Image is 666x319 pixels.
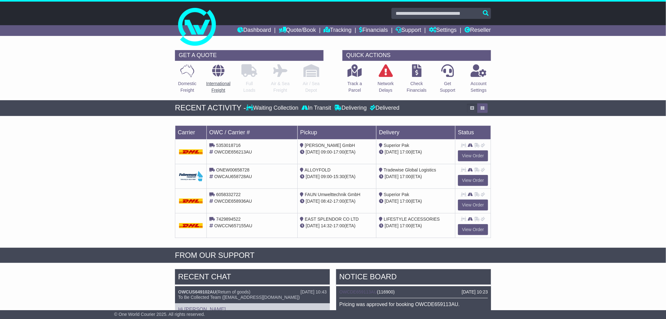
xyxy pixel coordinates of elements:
[333,223,344,228] span: 17:00
[333,149,344,154] span: 17:00
[175,103,246,113] div: RECENT ACTIVITY -
[462,289,488,295] div: [DATE] 10:23
[178,289,216,294] a: OWCUS649102AU
[385,199,398,204] span: [DATE]
[214,223,252,228] span: OWCCN657155AU
[303,80,320,94] p: Air / Sea Depot
[216,167,250,172] span: ONEW00658728
[178,64,197,97] a: DomesticFreight
[175,50,324,61] div: GET A QUOTE
[305,167,330,172] span: ALLOYFOLD
[455,125,491,139] td: Status
[347,80,362,94] p: Track a Parcel
[384,143,409,148] span: Superior Pak
[306,149,320,154] span: [DATE]
[241,80,257,94] p: Full Loads
[206,64,231,97] a: InternationalFreight
[324,25,352,36] a: Tracking
[458,200,488,211] a: View Order
[237,25,271,36] a: Dashboard
[377,64,394,97] a: NetworkDelays
[306,199,320,204] span: [DATE]
[321,149,332,154] span: 09:00
[376,125,455,139] td: Delivery
[207,125,298,139] td: OWC / Carrier #
[178,289,327,295] div: ( )
[429,25,457,36] a: Settings
[400,223,411,228] span: 17:00
[179,199,203,204] img: DHL.png
[379,289,393,294] span: 116900
[178,306,327,312] p: Hi [PERSON_NAME],
[378,80,394,94] p: Network Delays
[246,105,300,112] div: Waiting Collection
[333,105,368,112] div: Delivering
[178,80,196,94] p: Domestic Freight
[407,80,427,94] p: Check Financials
[471,80,487,94] p: Account Settings
[178,295,300,300] span: To Be Collected Team ([EMAIL_ADDRESS][DOMAIN_NAME])
[465,25,491,36] a: Reseller
[458,224,488,235] a: View Order
[333,199,344,204] span: 17:00
[368,105,399,112] div: Delivered
[301,289,327,295] div: [DATE] 10:43
[339,301,488,307] p: Pricing was approved for booking OWCDE659113AU.
[400,174,411,179] span: 17:00
[440,64,456,97] a: GetSupport
[306,174,320,179] span: [DATE]
[385,223,398,228] span: [DATE]
[321,174,332,179] span: 09:00
[379,223,453,229] div: (ETA)
[216,217,241,222] span: 7429894522
[379,149,453,155] div: (ETA)
[179,171,203,182] img: Followmont_Transport_Dark.png
[336,269,491,286] div: NOTICE BOARD
[206,80,230,94] p: International Freight
[300,198,374,205] div: - (ETA)
[179,149,203,154] img: DHL.png
[300,173,374,180] div: - (ETA)
[217,289,249,294] span: Return of goods
[279,25,316,36] a: Quote/Book
[297,125,376,139] td: Pickup
[458,150,488,161] a: View Order
[400,149,411,154] span: 17:00
[300,223,374,229] div: - (ETA)
[339,289,488,295] div: ( )
[306,223,320,228] span: [DATE]
[384,167,436,172] span: Tradewise Global Logistics
[384,217,440,222] span: LIFESTYLE ACCESSORIES
[400,199,411,204] span: 17:00
[384,192,409,197] span: Superior Pak
[271,80,290,94] p: Air & Sea Freight
[175,251,491,260] div: FROM OUR SUPPORT
[440,80,455,94] p: Get Support
[359,25,388,36] a: Financials
[214,174,252,179] span: OWCAU658728AU
[385,149,398,154] span: [DATE]
[305,192,361,197] span: FAUN Umwelttechnik GmbH
[347,64,362,97] a: Track aParcel
[321,199,332,204] span: 08:42
[179,223,203,228] img: DHL.png
[300,105,333,112] div: In Transit
[407,64,427,97] a: CheckFinancials
[214,149,252,154] span: OWCDE656213AU
[379,198,453,205] div: (ETA)
[175,269,330,286] div: RECENT CHAT
[458,175,488,186] a: View Order
[385,174,398,179] span: [DATE]
[305,217,359,222] span: EAST SPLENDOR CO LTD
[216,192,241,197] span: 6058332722
[321,223,332,228] span: 14:32
[175,125,207,139] td: Carrier
[379,173,453,180] div: (ETA)
[396,25,421,36] a: Support
[300,149,374,155] div: - (ETA)
[216,143,241,148] span: 5353018716
[471,64,487,97] a: AccountSettings
[214,199,252,204] span: OWCDE658936AU
[114,312,205,317] span: © One World Courier 2025. All rights reserved.
[333,174,344,179] span: 15:30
